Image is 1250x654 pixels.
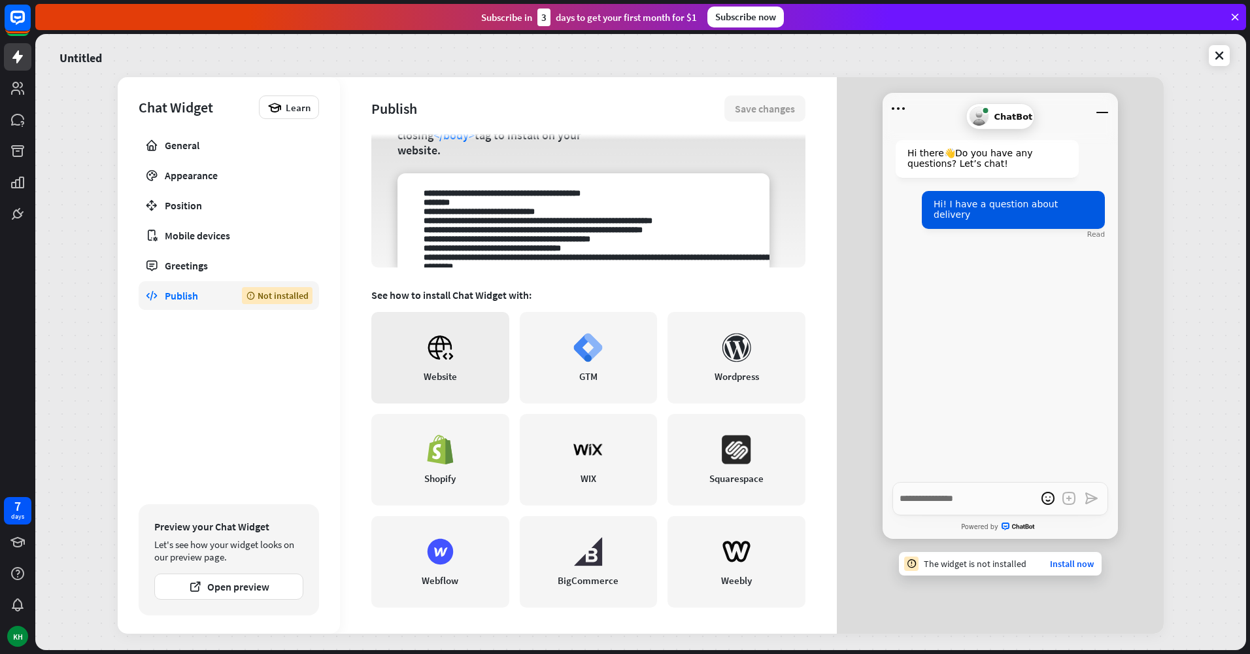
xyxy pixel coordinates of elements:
div: General [165,139,293,152]
a: Appearance [139,161,319,190]
div: Preview your Chat Widget [154,520,303,533]
a: Position [139,191,319,220]
button: Open menu [888,98,909,119]
div: GTM [579,370,598,383]
div: 7 [14,500,21,512]
div: Appearance [165,169,293,182]
div: Chat Widget [139,98,252,116]
a: 7 days [4,497,31,525]
a: WIX [520,414,658,506]
span: Learn [286,101,311,114]
div: Squarespace [709,472,764,485]
button: Open preview [154,574,303,600]
span: ChatBot [1002,523,1039,531]
a: Install now [1050,558,1094,570]
a: Shopify [371,414,509,506]
a: Publish Not installed [139,281,319,310]
div: Read [1087,230,1105,239]
div: See how to install Chat Widget with: [371,288,805,301]
div: The widget is not installed [924,558,1026,570]
div: Not installed [242,287,312,304]
div: Position [165,199,293,212]
a: General [139,131,319,160]
div: Publish [165,289,222,302]
button: Minimize window [1092,98,1113,119]
div: days [11,512,24,521]
textarea: Write a message… [892,482,1108,515]
a: Powered byChatBot [883,517,1118,536]
div: Greetings [165,259,293,272]
div: BigCommerce [558,574,618,587]
span: Powered by [961,523,998,530]
a: Squarespace [667,414,805,506]
button: open emoji picker [1038,488,1058,509]
span: Hi! I have a question about delivery [934,199,1058,220]
a: Untitled [59,42,102,69]
a: Website [371,312,509,404]
div: Mobile devices [165,229,293,242]
a: Greetings [139,251,319,280]
div: WIX [581,472,596,485]
a: Mobile devices [139,221,319,250]
div: KH [7,626,28,647]
a: Weebly [667,516,805,608]
div: Publish [371,99,724,118]
div: ChatBot [966,103,1035,129]
div: Let's see how your widget looks on our preview page. [154,538,303,563]
a: Webflow [371,516,509,608]
button: Send a message [1081,488,1102,509]
div: Subscribe now [707,7,784,27]
button: Add an attachment [1058,488,1079,509]
div: Subscribe in days to get your first month for $1 [481,9,697,26]
div: 3 [537,9,550,26]
span: ChatBot [994,112,1032,122]
div: Weebly [721,574,752,587]
a: GTM [520,312,658,404]
div: Wordpress [715,370,759,383]
a: Wordpress [667,312,805,404]
div: Webflow [422,574,458,587]
button: Open LiveChat chat widget [10,5,50,44]
a: BigCommerce [520,516,658,608]
button: Save changes [724,95,805,122]
div: Shopify [424,472,456,485]
div: Website [424,370,457,383]
span: Hi there 👋 Do you have any questions? Let’s chat! [907,148,1032,169]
